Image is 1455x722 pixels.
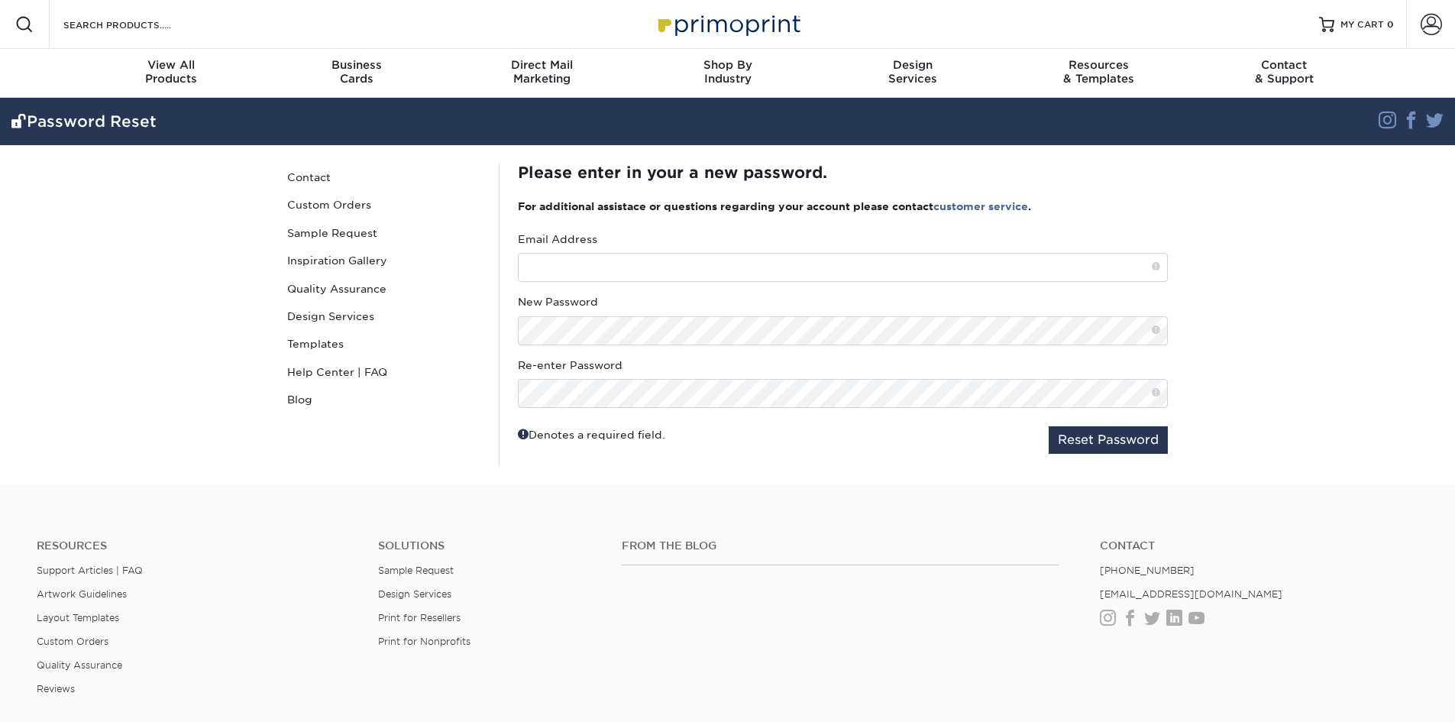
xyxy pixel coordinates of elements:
[820,49,1006,98] a: DesignServices
[652,8,804,40] img: Primoprint
[449,58,635,86] div: Marketing
[37,636,108,647] a: Custom Orders
[79,58,264,72] span: View All
[518,164,1168,182] h2: Please enter in your a new password.
[37,683,75,694] a: Reviews
[1100,588,1282,600] a: [EMAIL_ADDRESS][DOMAIN_NAME]
[518,426,665,442] div: Denotes a required field.
[1191,49,1377,98] a: Contact& Support
[1006,58,1191,86] div: & Templates
[1006,58,1191,72] span: Resources
[518,294,598,309] label: New Password
[378,565,454,576] a: Sample Request
[37,539,355,552] h4: Resources
[635,58,820,86] div: Industry
[281,275,487,303] a: Quality Assurance
[62,15,211,34] input: SEARCH PRODUCTS.....
[264,49,449,98] a: BusinessCards
[281,247,487,274] a: Inspiration Gallery
[820,58,1006,72] span: Design
[518,231,597,247] label: Email Address
[635,49,820,98] a: Shop ByIndustry
[37,612,119,623] a: Layout Templates
[449,49,635,98] a: Direct MailMarketing
[635,58,820,72] span: Shop By
[264,58,449,72] span: Business
[518,200,1168,212] h3: For additional assistace or questions regarding your account please contact .
[79,58,264,86] div: Products
[281,219,487,247] a: Sample Request
[79,49,264,98] a: View AllProducts
[281,164,487,191] a: Contact
[449,58,635,72] span: Direct Mail
[1006,49,1191,98] a: Resources& Templates
[933,200,1028,212] a: customer service
[264,58,449,86] div: Cards
[378,612,461,623] a: Print for Resellers
[1191,58,1377,72] span: Contact
[1387,19,1394,30] span: 0
[37,659,122,671] a: Quality Assurance
[1100,539,1418,552] a: Contact
[37,565,143,576] a: Support Articles | FAQ
[820,58,1006,86] div: Services
[378,636,470,647] a: Print for Nonprofits
[1340,18,1384,31] span: MY CART
[281,386,487,413] a: Blog
[1191,58,1377,86] div: & Support
[1100,565,1195,576] a: [PHONE_NUMBER]
[37,588,127,600] a: Artwork Guidelines
[281,358,487,386] a: Help Center | FAQ
[281,330,487,358] a: Templates
[378,539,599,552] h4: Solutions
[378,588,451,600] a: Design Services
[281,303,487,330] a: Design Services
[622,539,1059,552] h4: From the Blog
[1049,426,1168,454] button: Reset Password
[281,191,487,219] a: Custom Orders
[518,358,622,373] label: Re-enter Password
